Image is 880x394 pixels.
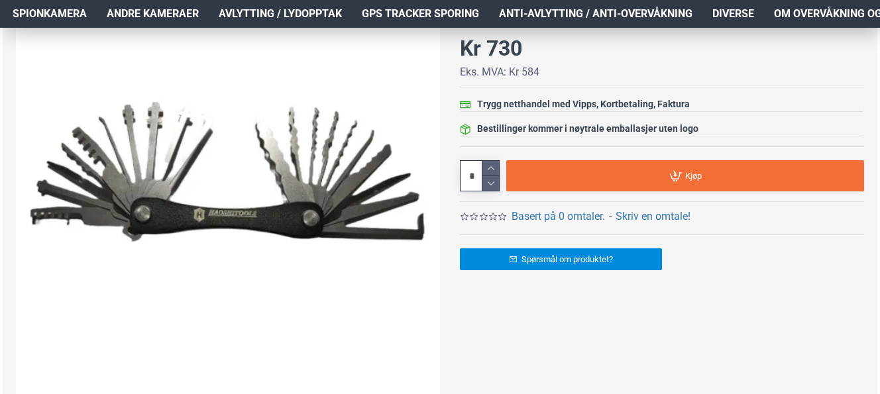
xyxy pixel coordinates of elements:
span: Avlytting / Lydopptak [219,6,342,22]
span: Spionkamera [13,6,87,22]
a: Skriv en omtale! [616,209,690,224]
a: Spørsmål om produktet? [460,248,662,270]
span: GPS Tracker Sporing [362,6,479,22]
span: Andre kameraer [107,6,199,22]
b: - [609,210,612,222]
span: Anti-avlytting / Anti-overvåkning [499,6,692,22]
span: Diverse [712,6,754,22]
a: Basert på 0 omtaler. [512,209,605,224]
div: Kr 730 [460,32,522,64]
span: Kjøp [685,172,702,180]
div: Bestillinger kommer i nøytrale emballasjer uten logo [477,122,698,136]
div: Trygg netthandel med Vipps, Kortbetaling, Faktura [477,97,690,111]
